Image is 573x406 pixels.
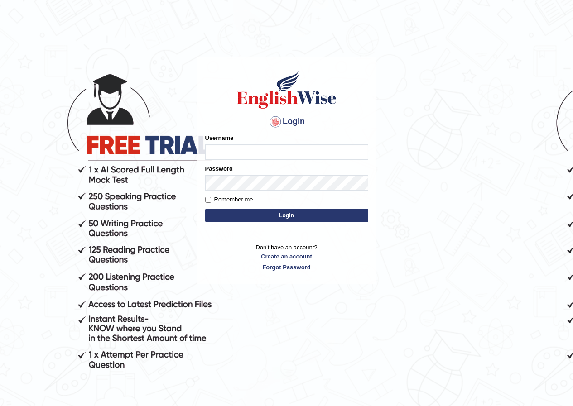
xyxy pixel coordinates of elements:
[205,195,253,204] label: Remember me
[205,134,234,142] label: Username
[205,209,368,222] button: Login
[205,252,368,261] a: Create an account
[205,243,368,271] p: Don't have an account?
[205,263,368,272] a: Forgot Password
[205,115,368,129] h4: Login
[235,69,338,110] img: Logo of English Wise sign in for intelligent practice with AI
[205,197,211,203] input: Remember me
[205,164,233,173] label: Password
